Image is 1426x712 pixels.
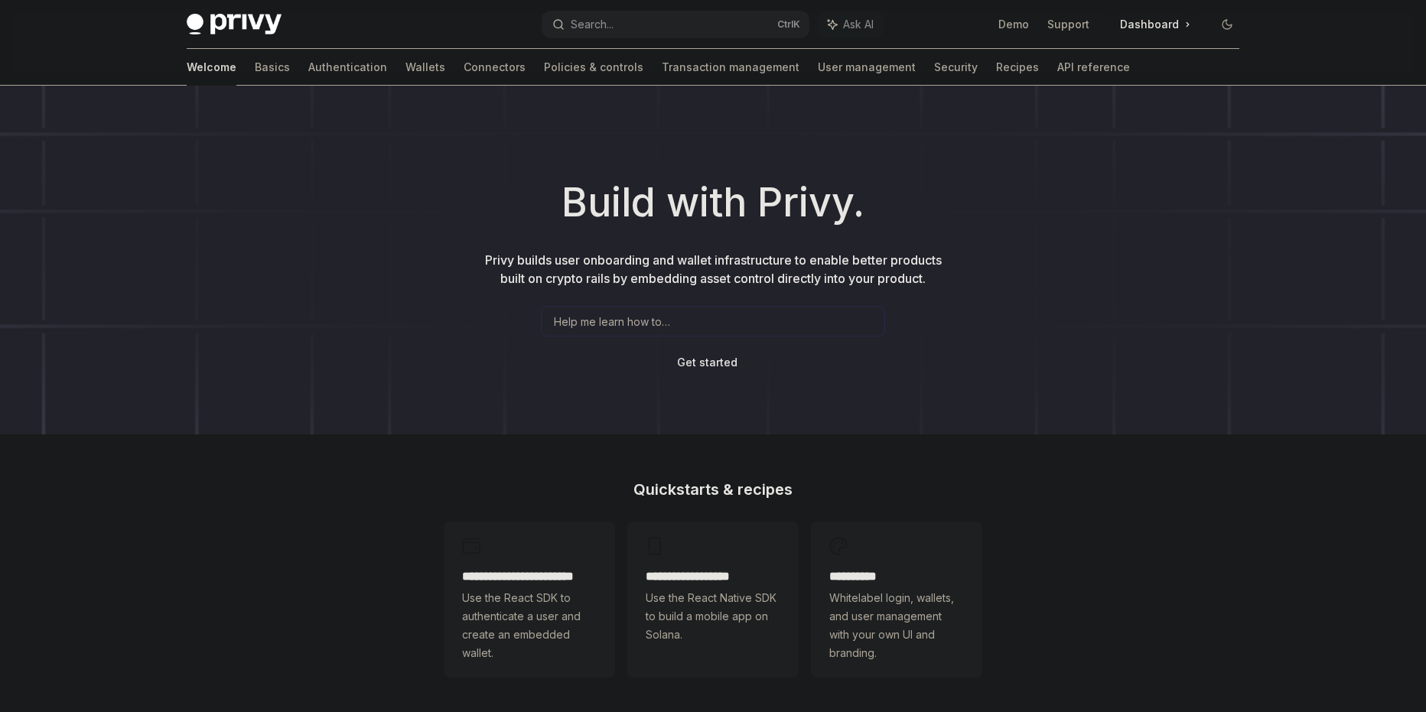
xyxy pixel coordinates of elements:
[444,482,982,497] h2: Quickstarts & recipes
[1108,12,1203,37] a: Dashboard
[1047,17,1089,32] a: Support
[627,522,799,678] a: **** **** **** ***Use the React Native SDK to build a mobile app on Solana.
[1057,49,1130,86] a: API reference
[843,17,874,32] span: Ask AI
[255,49,290,86] a: Basics
[817,11,884,38] button: Ask AI
[998,17,1029,32] a: Demo
[677,356,737,369] span: Get started
[542,11,809,38] button: Search...CtrlK
[24,173,1402,232] h1: Build with Privy.
[996,49,1039,86] a: Recipes
[462,589,597,662] span: Use the React SDK to authenticate a user and create an embedded wallet.
[464,49,526,86] a: Connectors
[677,355,737,370] a: Get started
[187,49,236,86] a: Welcome
[646,589,780,644] span: Use the React Native SDK to build a mobile app on Solana.
[485,252,942,286] span: Privy builds user onboarding and wallet infrastructure to enable better products built on crypto ...
[829,589,964,662] span: Whitelabel login, wallets, and user management with your own UI and branding.
[1120,17,1179,32] span: Dashboard
[1215,12,1239,37] button: Toggle dark mode
[544,49,643,86] a: Policies & controls
[554,314,670,330] span: Help me learn how to…
[818,49,916,86] a: User management
[405,49,445,86] a: Wallets
[187,14,282,35] img: dark logo
[662,49,799,86] a: Transaction management
[934,49,978,86] a: Security
[308,49,387,86] a: Authentication
[777,18,800,31] span: Ctrl K
[811,522,982,678] a: **** *****Whitelabel login, wallets, and user management with your own UI and branding.
[571,15,614,34] div: Search...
